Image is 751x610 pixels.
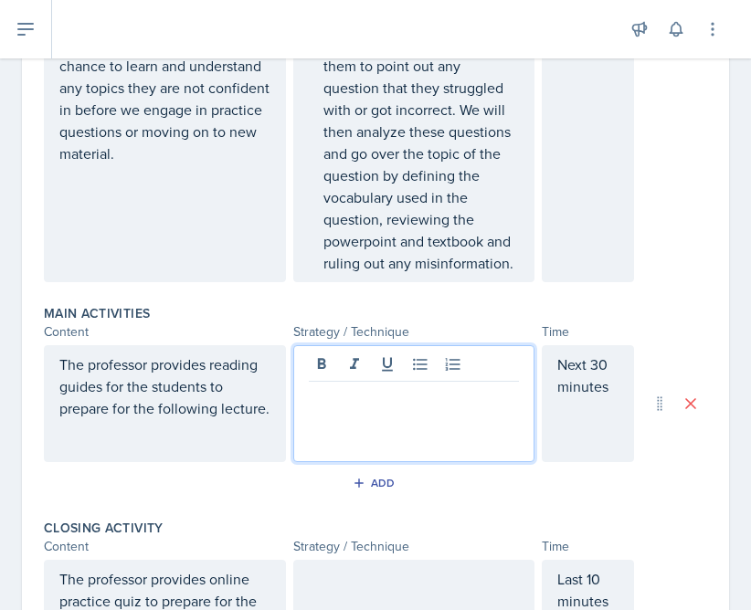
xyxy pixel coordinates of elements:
[542,537,634,556] div: Time
[44,322,286,342] div: Content
[44,304,150,322] label: Main Activities
[542,322,634,342] div: Time
[293,322,535,342] div: Strategy / Technique
[356,476,396,490] div: Add
[346,469,406,497] button: Add
[44,519,164,537] label: Closing Activity
[44,537,286,556] div: Content
[557,353,619,397] p: Next 30 minutes
[293,537,535,556] div: Strategy / Technique
[59,353,270,419] p: The professor provides reading guides for the students to prepare for the following lecture.
[323,11,520,274] p: I will use the practice test from the lecture before and ask them to point out any question that ...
